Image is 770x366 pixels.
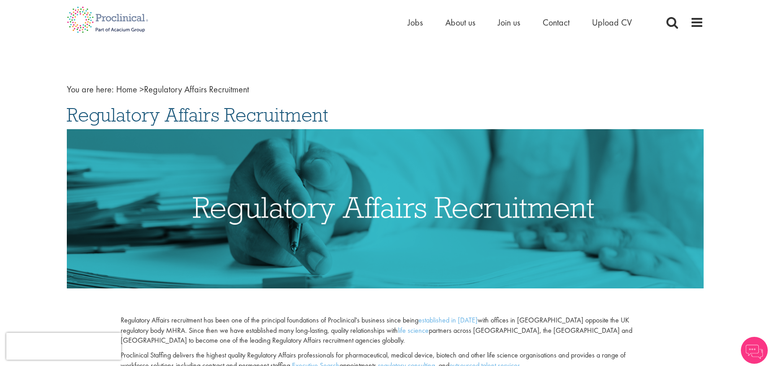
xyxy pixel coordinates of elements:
[67,83,114,95] span: You are here:
[121,315,649,346] p: Regulatory Affairs recruitment has been one of the principal foundations of Proclinical's busines...
[445,17,475,28] a: About us
[592,17,632,28] a: Upload CV
[116,83,249,95] span: Regulatory Affairs Recruitment
[543,17,570,28] a: Contact
[67,129,704,288] img: Regulatory Affairs Recruitment
[398,326,429,335] a: life science
[67,103,328,127] span: Regulatory Affairs Recruitment
[418,315,478,325] a: established in [DATE]
[6,333,121,360] iframe: reCAPTCHA
[116,83,137,95] a: breadcrumb link to Home
[139,83,144,95] span: >
[741,337,768,364] img: Chatbot
[498,17,520,28] a: Join us
[408,17,423,28] a: Jobs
